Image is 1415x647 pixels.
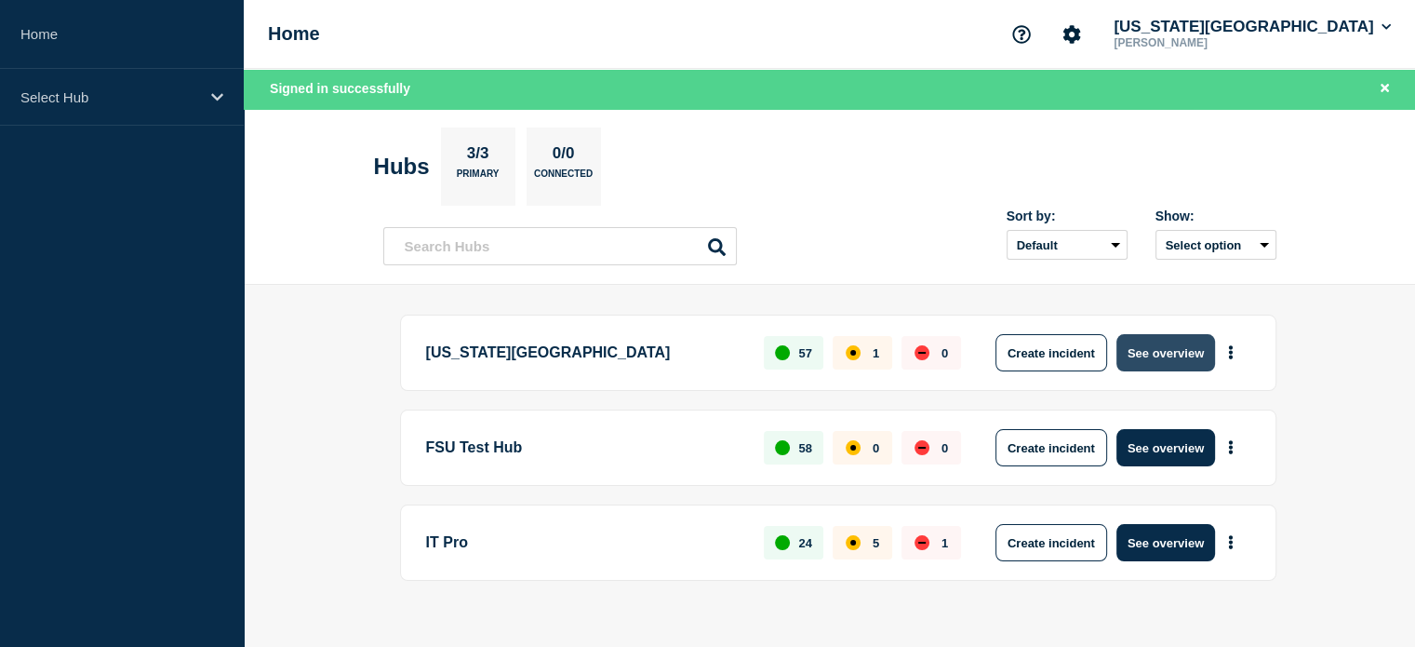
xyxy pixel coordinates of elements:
p: 0 [941,441,948,455]
p: [PERSON_NAME] [1110,36,1303,49]
p: 5 [873,536,879,550]
select: Sort by [1007,230,1128,260]
div: Show: [1155,209,1276,223]
button: More actions [1219,431,1243,465]
button: See overview [1116,429,1215,466]
button: Account settings [1052,15,1091,54]
p: [US_STATE][GEOGRAPHIC_DATA] [426,334,743,371]
p: 1 [873,346,879,360]
button: Create incident [995,429,1107,466]
p: 0/0 [545,144,581,168]
p: Connected [534,168,593,188]
p: Primary [457,168,500,188]
div: up [775,440,790,455]
div: down [914,440,929,455]
div: down [914,345,929,360]
button: See overview [1116,334,1215,371]
div: Sort by: [1007,209,1128,223]
button: More actions [1219,526,1243,560]
p: 57 [798,346,811,360]
button: Create incident [995,334,1107,371]
input: Search Hubs [383,227,737,265]
button: [US_STATE][GEOGRAPHIC_DATA] [1110,18,1395,36]
p: 24 [798,536,811,550]
div: affected [846,345,861,360]
p: IT Pro [426,524,743,561]
p: 58 [798,441,811,455]
p: 1 [941,536,948,550]
button: See overview [1116,524,1215,561]
div: affected [846,440,861,455]
button: Support [1002,15,1041,54]
p: Select Hub [20,89,199,105]
button: Close banner [1373,78,1396,100]
button: Create incident [995,524,1107,561]
h2: Hubs [374,154,430,180]
span: Signed in successfully [270,81,410,96]
div: affected [846,535,861,550]
p: 0 [873,441,879,455]
p: FSU Test Hub [426,429,743,466]
h1: Home [268,23,320,45]
p: 3/3 [460,144,496,168]
div: up [775,345,790,360]
div: down [914,535,929,550]
button: Select option [1155,230,1276,260]
button: More actions [1219,336,1243,371]
p: 0 [941,346,948,360]
div: up [775,535,790,550]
